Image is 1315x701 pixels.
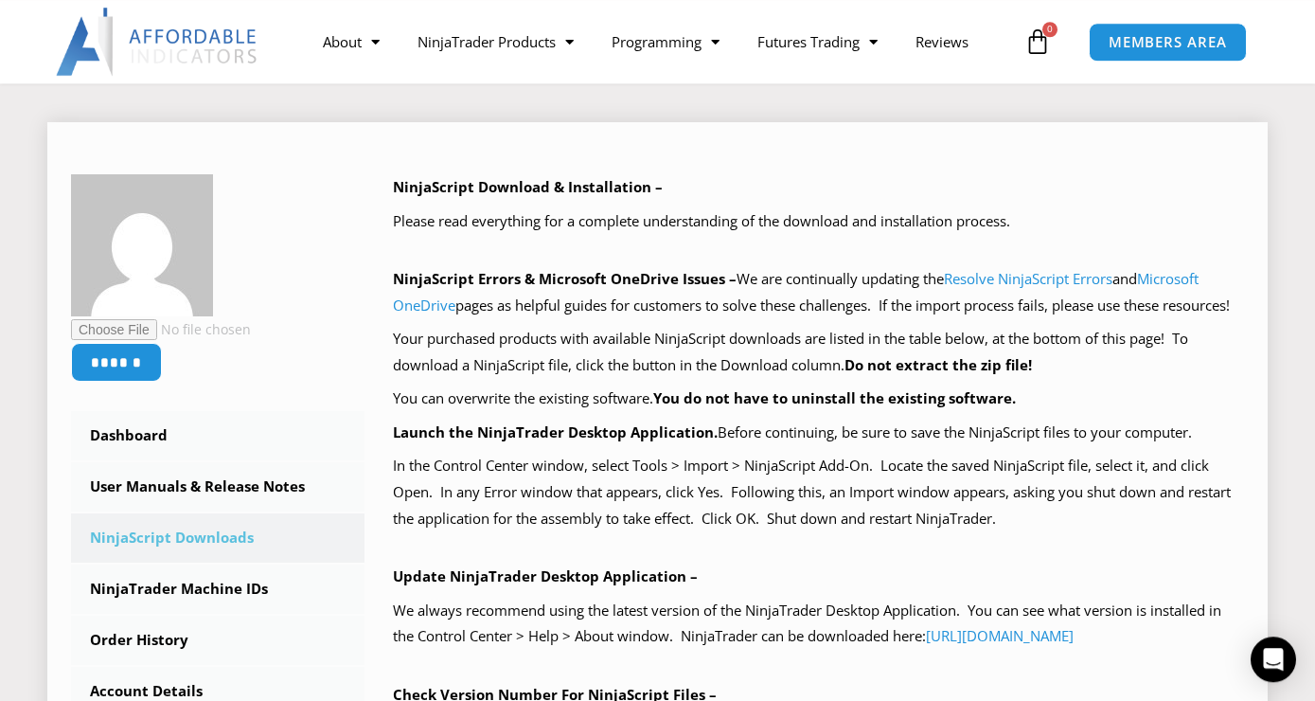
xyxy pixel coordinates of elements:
[71,565,364,614] a: NinjaTrader Machine IDs
[393,208,1244,235] p: Please read everything for a complete understanding of the download and installation process.
[393,266,1244,319] p: We are continually updating the and pages as helpful guides for customers to solve these challeng...
[71,174,213,316] img: aa72b84e12c7f15f04fd8f042068c1474fe7ce0702e02937f5cd356460c479de
[393,453,1244,532] p: In the Control Center window, select Tools > Import > NinjaScript Add-On. Locate the saved NinjaS...
[996,14,1079,69] a: 0
[399,20,593,63] a: NinjaTrader Products
[393,326,1244,379] p: Your purchased products with available NinjaScript downloads are listed in the table below, at th...
[1251,637,1296,682] div: Open Intercom Messenger
[593,20,738,63] a: Programming
[393,566,698,585] b: Update NinjaTrader Desktop Application –
[71,616,364,665] a: Order History
[897,20,987,63] a: Reviews
[1089,23,1247,62] a: MEMBERS AREA
[393,598,1244,651] p: We always recommend using the latest version of the NinjaTrader Desktop Application. You can see ...
[393,269,1199,315] a: Microsoft OneDrive
[844,355,1032,374] b: Do not extract the zip file!
[393,420,1244,446] p: Before continuing, be sure to save the NinjaScript files to your computer.
[71,513,364,563] a: NinjaScript Downloads
[1042,22,1057,37] span: 0
[944,269,1112,288] a: Resolve NinjaScript Errors
[393,386,1244,412] p: You can overwrite the existing software.
[1109,35,1227,49] span: MEMBERS AREA
[393,177,663,196] b: NinjaScript Download & Installation –
[71,462,364,512] a: User Manuals & Release Notes
[393,269,737,288] b: NinjaScript Errors & Microsoft OneDrive Issues –
[738,20,897,63] a: Futures Trading
[304,20,399,63] a: About
[56,8,259,76] img: LogoAI | Affordable Indicators – NinjaTrader
[71,411,364,460] a: Dashboard
[304,20,1020,63] nav: Menu
[926,626,1074,645] a: [URL][DOMAIN_NAME]
[653,388,1016,407] b: You do not have to uninstall the existing software.
[393,422,718,441] b: Launch the NinjaTrader Desktop Application.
